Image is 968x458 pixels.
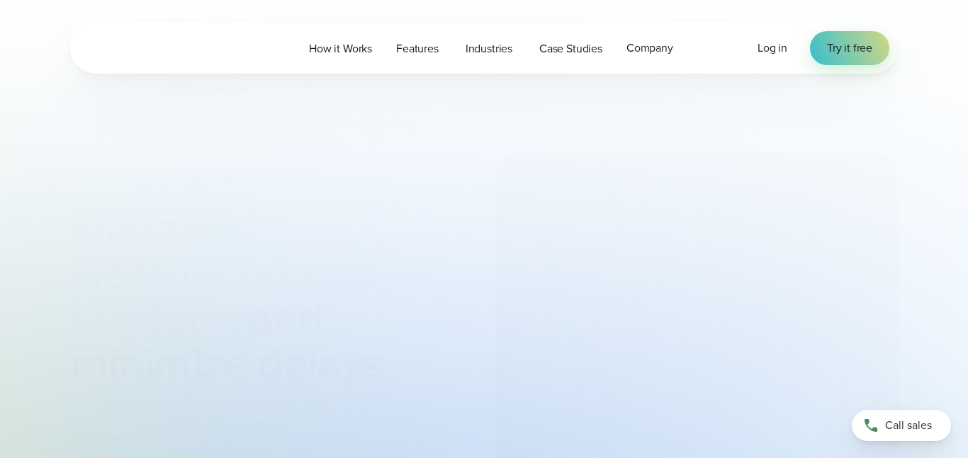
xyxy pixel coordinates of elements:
[309,40,372,57] span: How it Works
[827,40,872,57] span: Try it free
[810,31,889,65] a: Try it free
[758,40,787,57] a: Log in
[539,40,602,57] span: Case Studies
[626,40,673,57] span: Company
[466,40,512,57] span: Industries
[758,40,787,56] span: Log in
[852,410,951,441] a: Call sales
[527,34,614,63] a: Case Studies
[297,34,384,63] a: How it Works
[885,417,932,434] span: Call sales
[396,40,439,57] span: Features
